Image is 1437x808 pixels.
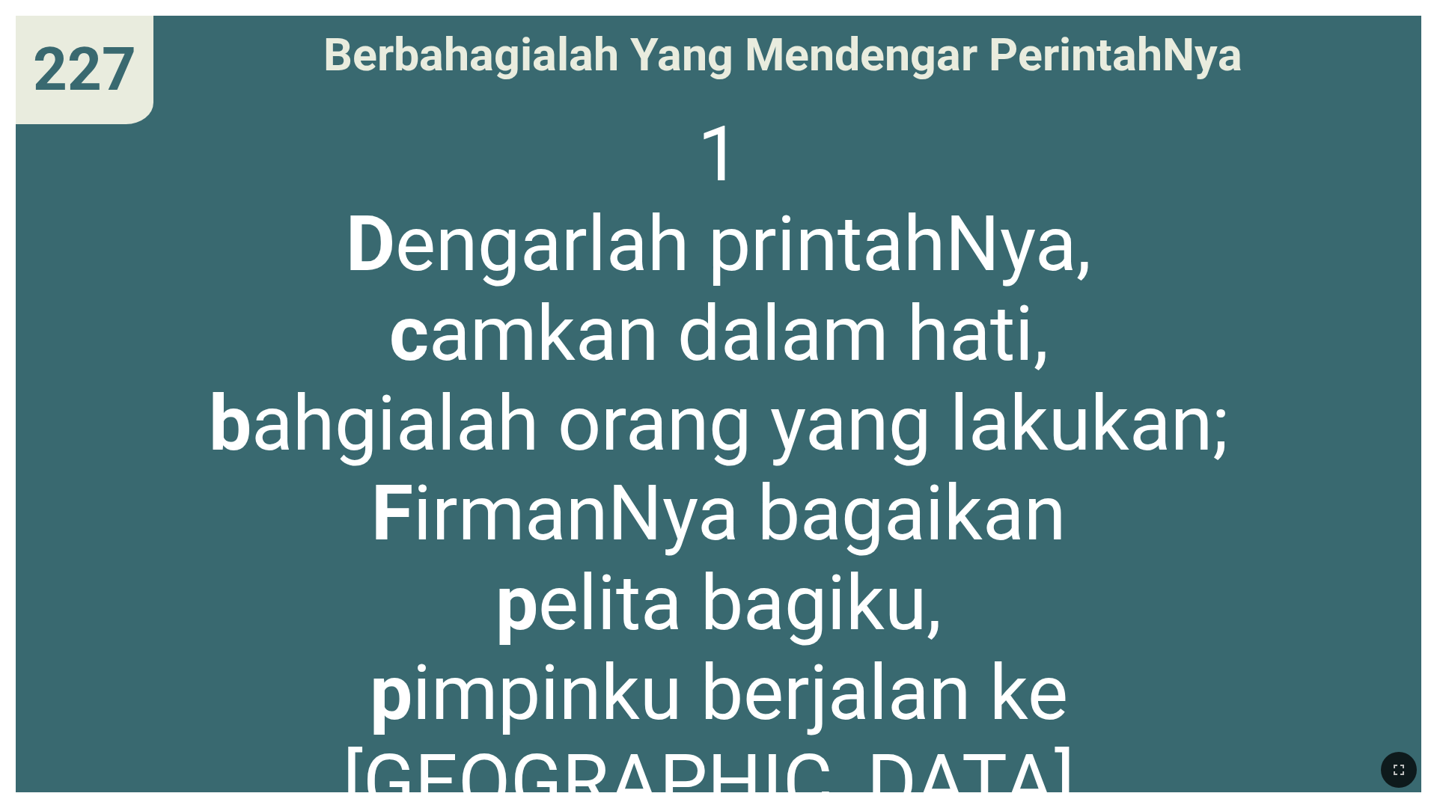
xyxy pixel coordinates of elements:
b: F [371,468,413,558]
span: Berbahagialah Yang Mendengar PerintahNya [323,28,1242,82]
span: 227 [33,34,136,105]
b: D [346,199,395,289]
b: b [209,379,251,468]
b: c [389,289,429,379]
b: p [495,558,538,648]
b: p [370,648,412,738]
